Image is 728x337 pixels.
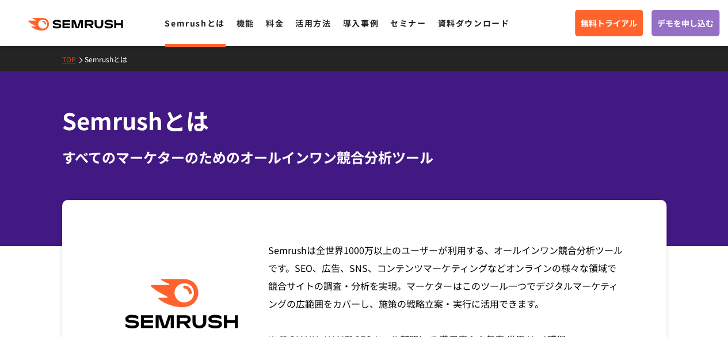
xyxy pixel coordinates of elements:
span: 無料トライアル [581,17,637,29]
span: デモを申し込む [657,17,714,29]
h1: Semrushとは [62,104,666,138]
a: セミナー [390,17,426,29]
a: 導入事例 [343,17,379,29]
a: デモを申し込む [651,10,719,36]
a: 資料ダウンロード [437,17,509,29]
img: Semrush [119,279,244,329]
a: Semrushとは [165,17,224,29]
a: 活用方法 [295,17,331,29]
a: 無料トライアル [575,10,643,36]
a: 機能 [237,17,254,29]
a: Semrushとは [85,54,136,64]
div: すべてのマーケターのためのオールインワン競合分析ツール [62,147,666,168]
a: 料金 [266,17,284,29]
a: TOP [62,54,85,64]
